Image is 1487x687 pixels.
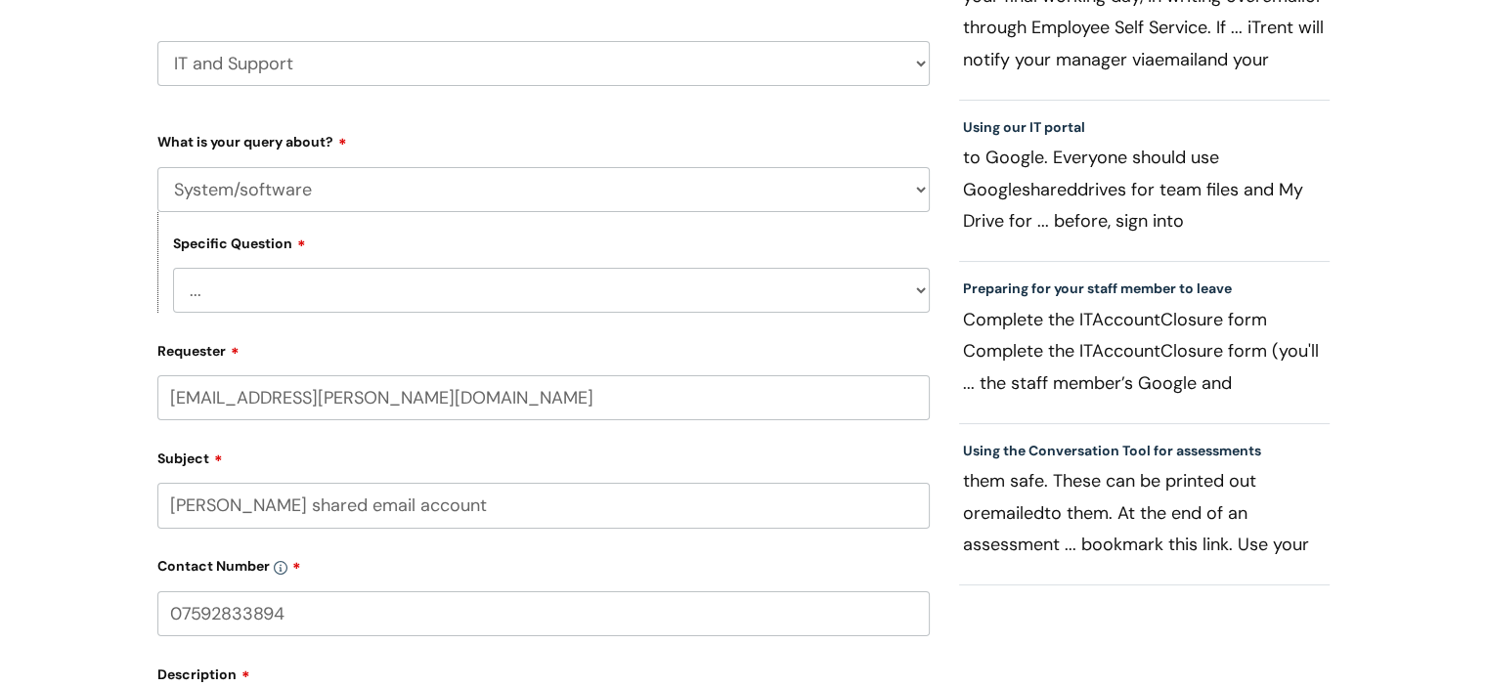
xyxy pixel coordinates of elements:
[963,142,1327,236] p: to Google. Everyone should use Google drives for team files and My Drive for ... before, sign int...
[274,561,287,575] img: info-icon.svg
[963,442,1261,459] a: Using the Conversation Tool for assessments
[981,501,1044,525] span: emailed
[157,444,930,467] label: Subject
[1155,48,1198,71] span: email
[1022,178,1077,201] span: shared
[157,375,930,420] input: Email
[157,336,930,360] label: Requester
[963,118,1085,136] a: Using our IT portal
[173,233,306,252] label: Specific Question
[157,660,930,683] label: Description
[157,551,930,575] label: Contact Number
[963,279,1232,297] a: Preparing for your staff member to leave
[1092,308,1160,331] span: Account
[1092,339,1160,363] span: Account
[963,465,1327,559] p: them safe. These can be printed out or to them. At the end of an assessment ... bookmark this lin...
[157,127,930,150] label: What is your query about?
[963,304,1327,398] p: Complete the IT Closure form Complete the IT Closure form (you'll ... the staff member’s Google a...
